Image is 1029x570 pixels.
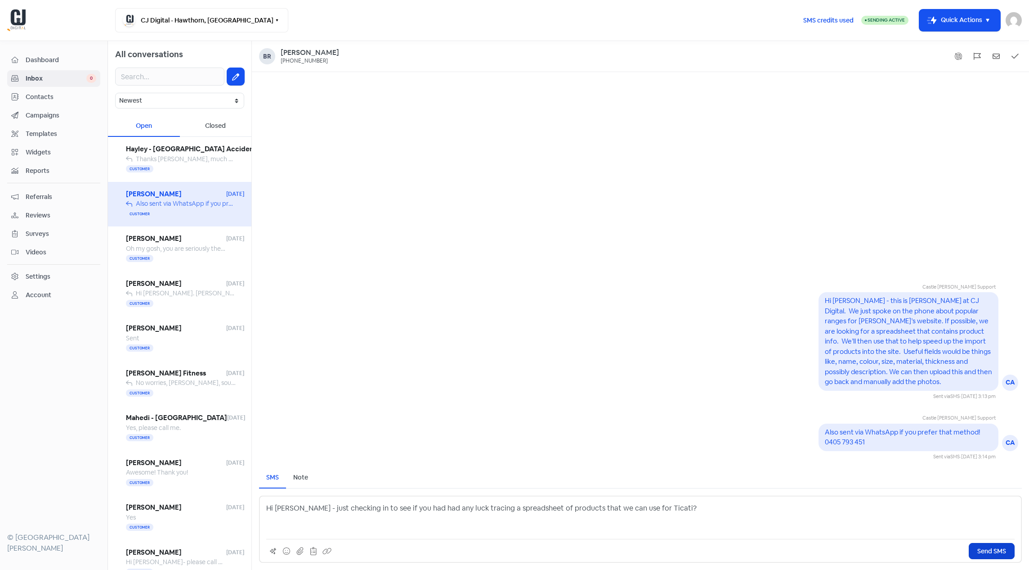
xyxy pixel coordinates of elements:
span: Customer [126,165,153,172]
span: [DATE] [226,280,244,288]
span: [DATE] [226,459,244,467]
span: Customer [126,210,153,217]
span: Send SMS [977,547,1006,556]
span: 0 [86,74,96,83]
span: [PERSON_NAME] [126,458,226,468]
a: Dashboard [7,52,100,68]
span: Campaigns [26,111,96,120]
span: Yes [126,513,136,521]
a: Contacts [7,89,100,105]
span: [DATE] [226,503,244,511]
a: Reports [7,163,100,179]
a: Widgets [7,144,100,161]
a: Reviews [7,207,100,224]
a: SMS credits used [796,15,861,24]
div: Account [26,290,51,300]
button: Flag conversation [971,50,984,63]
div: Open [108,116,180,137]
span: Sent [126,334,139,342]
span: Customer [126,300,153,307]
span: Videos [26,248,96,257]
span: Sent via · [933,393,961,399]
span: Referrals [26,192,96,202]
span: Inbox [26,74,86,83]
span: Customer [126,255,153,262]
div: CA [1002,435,1018,451]
span: Contacts [26,92,96,102]
span: Sending Active [868,17,905,23]
span: Thanks [PERSON_NAME], much appreciated [136,155,265,163]
a: Templates [7,126,100,142]
p: Hi [PERSON_NAME] - just checking in to see if you had had any luck tracing a spreadsheet of produ... [266,503,1015,514]
div: © [GEOGRAPHIC_DATA][PERSON_NAME] [7,532,100,554]
span: [DATE] [226,235,244,243]
span: [PERSON_NAME] [126,323,226,334]
span: Customer [126,479,153,486]
span: [PERSON_NAME] [126,547,226,558]
span: [PERSON_NAME] [126,234,226,244]
button: Show system messages [952,50,965,63]
a: Sending Active [861,15,908,26]
div: Settings [26,272,50,281]
span: Yes, please call me. [126,424,181,432]
a: Settings [7,268,100,285]
a: Referrals [7,189,100,205]
button: Quick Actions [919,9,1000,31]
span: Dashboard [26,55,96,65]
button: Mark as unread [989,50,1003,63]
a: Account [7,287,100,303]
div: Castle [PERSON_NAME] Support [845,283,996,293]
span: Oh my gosh, you are seriously the best!!! Thank you so, so much for helping me with this. You don... [126,244,504,253]
span: Sent via · [933,453,961,460]
span: All conversations [115,49,183,59]
span: [PERSON_NAME] [126,502,226,513]
span: [DATE] [227,414,245,422]
span: Mahedi - [GEOGRAPHIC_DATA] [126,413,227,423]
input: Search... [115,68,224,86]
div: Br [259,48,275,64]
span: SMS [950,393,960,399]
span: No worries, [PERSON_NAME], sounds good. Thanks mate. [136,379,300,387]
a: Videos [7,244,100,261]
span: Customer [126,389,153,397]
div: SMS [266,473,279,482]
span: [DATE] [226,324,244,332]
span: Hi [PERSON_NAME]- please call me and I'll do the 2FA with you [126,558,305,566]
span: [PERSON_NAME] Fitness [126,368,226,379]
a: [PERSON_NAME] [281,48,339,58]
span: [DATE] [226,548,244,556]
span: Customer [126,344,153,352]
pre: Also sent via WhatsApp if you prefer that method! 0405 793 451 [825,428,983,447]
a: Surveys [7,226,100,242]
div: CA [1002,375,1018,391]
div: [DATE] 3:14 pm [961,453,996,461]
div: Castle [PERSON_NAME] Support [845,414,996,424]
span: Customer [126,524,153,531]
a: Campaigns [7,107,100,124]
span: SMS [950,453,960,460]
span: Widgets [26,148,96,157]
span: Surveys [26,229,96,239]
div: Note [293,473,308,482]
pre: Hi [PERSON_NAME] - this is [PERSON_NAME] at CJ Digital. We just spoke on the phone about popular ... [825,296,993,386]
div: Closed [180,116,252,137]
div: [DATE] 3:13 pm [961,393,996,400]
span: [DATE] [226,190,244,198]
span: [PERSON_NAME] [126,189,226,199]
button: CJ Digital - Hawthorn, [GEOGRAPHIC_DATA] [115,8,288,32]
span: [DATE] [226,369,244,377]
button: Send SMS [969,543,1015,559]
img: User [1006,12,1022,28]
button: Mark as closed [1008,50,1022,63]
span: Hayley - [GEOGRAPHIC_DATA] Accident Repair [126,144,279,154]
span: Also sent via WhatsApp if you prefer that method! 0405 793 451 [136,199,319,208]
span: Reviews [26,211,96,220]
span: Customer [126,434,153,441]
span: Awesome! Thank you! [126,468,188,476]
a: Inbox 0 [7,70,100,87]
span: SMS credits used [803,16,854,25]
div: [PHONE_NUMBER] [281,58,328,65]
span: Reports [26,166,96,176]
span: Templates [26,129,96,139]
